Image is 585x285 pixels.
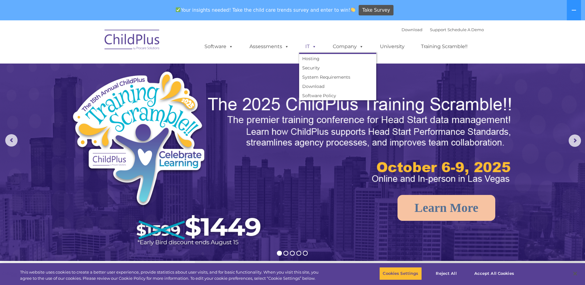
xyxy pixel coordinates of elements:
[86,41,105,45] span: Last name
[299,40,323,53] a: IT
[471,267,517,280] button: Accept All Cookies
[351,7,355,12] img: 👏
[173,4,358,16] span: Your insights needed! Take the child care trends survey and enter to win!
[299,54,376,63] a: Hosting
[427,267,466,280] button: Reject All
[402,27,484,32] font: |
[447,27,484,32] a: Schedule A Demo
[430,27,446,32] a: Support
[568,267,582,280] button: Close
[379,267,422,280] button: Cookies Settings
[20,269,322,281] div: This website uses cookies to create a better user experience, provide statistics about user visit...
[176,7,180,12] img: ✅
[299,63,376,72] a: Security
[374,40,411,53] a: University
[359,5,393,16] a: Take Survey
[362,5,390,16] span: Take Survey
[415,40,474,53] a: Training Scramble!!
[299,82,376,91] a: Download
[198,40,239,53] a: Software
[86,66,112,71] span: Phone number
[398,195,495,221] a: Learn More
[243,40,295,53] a: Assessments
[299,91,376,100] a: Software Policy
[402,27,422,32] a: Download
[101,25,163,56] img: ChildPlus by Procare Solutions
[299,72,376,82] a: System Requirements
[327,40,370,53] a: Company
